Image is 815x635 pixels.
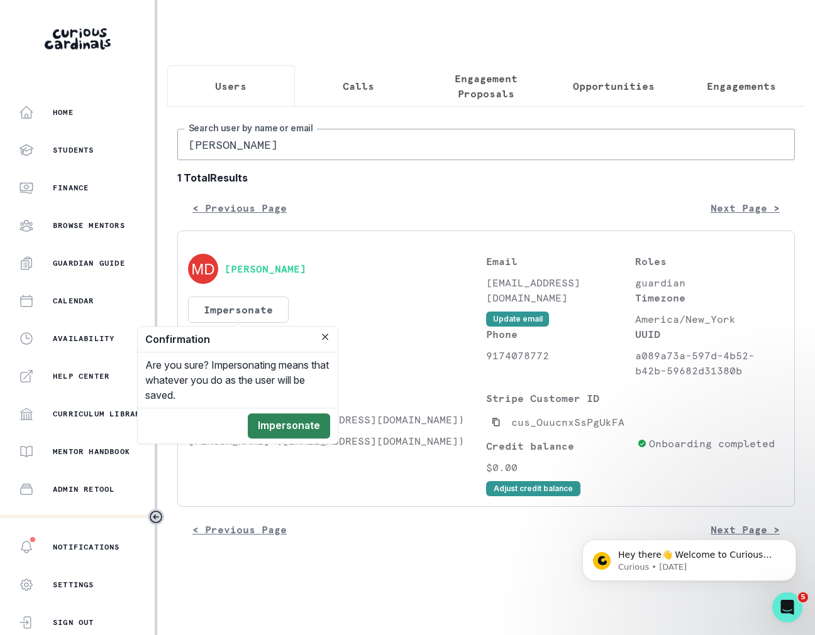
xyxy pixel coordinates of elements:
[486,391,632,406] p: Stripe Customer ID
[635,290,784,305] p: Timezone
[318,329,333,344] button: Close
[486,254,635,269] p: Email
[53,145,94,155] p: Students
[53,371,109,381] p: Help Center
[486,275,635,305] p: [EMAIL_ADDRESS][DOMAIN_NAME]
[215,79,247,94] p: Users
[486,348,635,363] p: 9174078772
[486,312,549,327] button: Update email
[573,79,655,94] p: Opportunities
[177,170,795,185] b: 1 Total Results
[225,263,306,275] button: [PERSON_NAME]
[53,107,74,117] p: Home
[53,542,120,552] p: Notifications
[343,79,374,94] p: Calls
[53,258,125,268] p: Guardian Guide
[177,195,302,220] button: < Previous Page
[486,460,632,475] p: $0.00
[486,481,580,496] button: Adjust credit balance
[188,254,218,284] img: svg
[486,412,506,432] button: Copied to clipboard
[696,195,795,220] button: Next Page >
[707,79,776,94] p: Engagements
[53,334,114,344] p: Availability
[248,413,330,438] button: Impersonate
[53,617,94,627] p: Sign Out
[188,296,289,323] button: Impersonate
[53,580,94,590] p: Settings
[53,296,94,306] p: Calendar
[563,513,815,601] iframe: Intercom notifications message
[433,71,540,101] p: Engagement Proposals
[635,254,784,269] p: Roles
[511,415,624,430] p: cus_OuucnxSsPgUkFA
[486,327,635,342] p: Phone
[772,592,802,622] iframe: Intercom live chat
[148,509,164,525] button: Toggle sidebar
[486,438,632,453] p: Credit balance
[138,327,338,352] header: Confirmation
[53,183,89,193] p: Finance
[635,348,784,378] p: a089a73a-597d-4b52-b42b-59682d31380b
[649,436,775,451] p: Onboarding completed
[798,592,808,602] span: 5
[53,220,125,231] p: Browse Mentors
[53,409,146,419] p: Curriculum Library
[635,275,784,290] p: guardian
[635,327,784,342] p: UUID
[53,447,130,457] p: Mentor Handbook
[53,484,114,494] p: Admin Retool
[635,312,784,327] p: America/New_York
[177,517,302,542] button: < Previous Page
[45,28,111,50] img: Curious Cardinals Logo
[138,352,338,408] div: Are you sure? Impersonating means that whatever you do as the user will be saved.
